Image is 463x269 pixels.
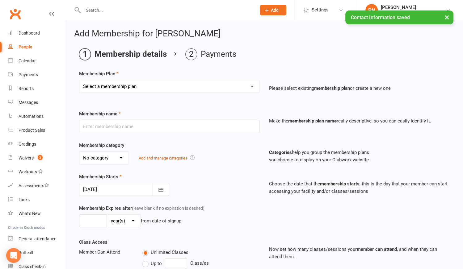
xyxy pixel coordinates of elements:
[8,54,65,68] a: Calendar
[19,86,34,91] div: Reports
[8,179,65,193] a: Assessments
[269,246,450,260] p: Now set how many classes/sessions your , and when they can attend them.
[365,4,378,16] div: PN
[314,85,350,91] strong: membership plan
[19,169,37,174] div: Workouts
[269,150,292,155] strong: Categories
[19,58,36,63] div: Calendar
[38,155,43,160] span: 2
[320,181,360,187] strong: membership starts
[345,10,453,24] div: Contact Information saved
[79,173,122,180] label: Membership Starts
[8,246,65,260] a: Roll call
[7,6,23,22] a: Clubworx
[19,155,34,160] div: Waivers
[381,5,446,10] div: [PERSON_NAME]
[8,151,65,165] a: Waivers 2
[8,26,65,40] a: Dashboard
[269,117,450,125] p: Make the really descriptive, so you can easily identify it.
[79,142,124,149] label: Membership category
[151,260,162,266] span: Up to
[74,29,454,39] h2: Add Membership for [PERSON_NAME]
[132,206,204,211] span: (leave blank if no expiration is desired)
[79,70,119,77] label: Membership Plan
[269,149,450,163] p: help you group the membership plans you choose to display on your Clubworx website
[441,10,452,24] button: ×
[79,238,107,246] label: Class Access
[74,248,138,256] div: Member Can Attend
[8,110,65,123] a: Automations
[141,217,181,225] div: from date of signup
[8,165,65,179] a: Workouts
[8,193,65,207] a: Tasks
[185,48,236,60] li: Payments
[19,142,36,147] div: Gradings
[8,137,65,151] a: Gradings
[79,110,121,118] label: Membership name
[6,248,21,263] div: Open Intercom Messenger
[79,205,204,212] label: Membership Expires after
[269,85,450,92] p: Please select existing or create a new one
[381,10,446,16] div: Emplify Karate Fitness Kickboxing
[8,40,65,54] a: People
[8,82,65,96] a: Reports
[260,5,286,15] button: Add
[19,250,33,255] div: Roll call
[19,197,30,202] div: Tasks
[142,259,260,268] div: Class/es
[288,118,337,124] strong: membership plan name
[357,246,397,252] strong: member can attend
[8,207,65,221] a: What's New
[19,211,41,216] div: What's New
[79,120,260,133] input: Enter membership name
[81,6,252,14] input: Search...
[139,156,187,160] a: Add and manage categories
[79,48,167,60] li: Membership details
[269,180,450,195] p: Choose the date that the , this is the day that your member can start accessing your facility and...
[19,100,38,105] div: Messages
[19,44,32,49] div: People
[8,123,65,137] a: Product Sales
[271,8,279,13] span: Add
[312,3,329,17] span: Settings
[8,232,65,246] a: General attendance kiosk mode
[19,31,40,35] div: Dashboard
[19,236,56,241] div: General attendance
[19,72,38,77] div: Payments
[8,68,65,82] a: Payments
[151,249,188,255] span: Unlimited Classes
[8,96,65,110] a: Messages
[19,114,44,119] div: Automations
[19,183,49,188] div: Assessments
[19,264,46,269] div: Class check-in
[19,128,45,133] div: Product Sales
